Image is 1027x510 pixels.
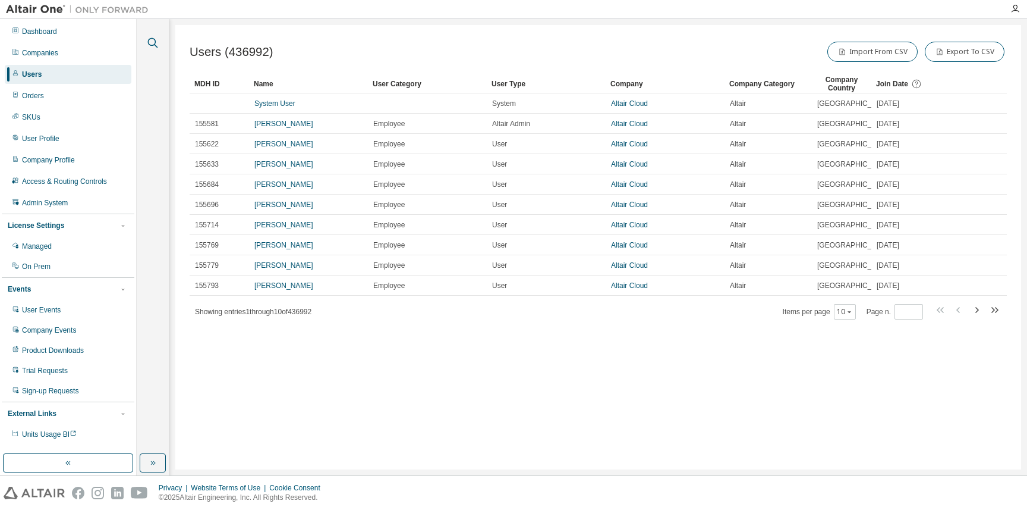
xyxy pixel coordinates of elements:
span: Altair [730,99,746,108]
span: 155696 [195,200,219,209]
span: [GEOGRAPHIC_DATA] [817,240,891,250]
span: [GEOGRAPHIC_DATA] [817,220,891,230]
span: Altair Admin [492,119,530,129]
span: User [492,240,507,250]
span: Altair [730,281,746,290]
a: Altair Cloud [611,241,648,249]
span: User [492,180,507,189]
span: [DATE] [877,159,899,169]
span: [DATE] [877,99,899,108]
img: Altair One [6,4,155,15]
span: [DATE] [877,200,899,209]
div: Company Country [817,74,867,93]
span: Altair [730,200,746,209]
span: Employee [373,200,405,209]
span: [GEOGRAPHIC_DATA] [817,281,891,290]
span: 155769 [195,240,219,250]
div: User Category [373,74,482,93]
span: 155581 [195,119,219,129]
div: Company [610,74,720,93]
div: Sign-up Requests [22,386,78,396]
a: Altair Cloud [611,140,648,148]
div: Company Category [729,74,807,93]
div: User Profile [22,134,59,143]
div: MDH ID [194,74,244,93]
a: [PERSON_NAME] [254,221,313,229]
span: 155622 [195,139,219,149]
span: User [492,281,507,290]
span: [DATE] [877,180,899,189]
span: [GEOGRAPHIC_DATA] [817,119,891,129]
span: User [492,159,507,169]
img: altair_logo.svg [4,487,65,499]
div: On Prem [22,262,51,271]
div: Events [8,284,31,294]
div: Company Profile [22,155,75,165]
div: SKUs [22,112,40,122]
a: [PERSON_NAME] [254,140,313,148]
span: [GEOGRAPHIC_DATA] [817,261,891,270]
div: Dashboard [22,27,57,36]
span: User [492,220,507,230]
span: [DATE] [877,220,899,230]
span: Users (436992) [190,45,273,59]
div: Admin System [22,198,68,208]
span: 155633 [195,159,219,169]
span: [DATE] [877,281,899,290]
a: [PERSON_NAME] [254,201,313,209]
a: [PERSON_NAME] [254,180,313,189]
a: [PERSON_NAME] [254,241,313,249]
div: Name [254,74,363,93]
span: User [492,139,507,149]
img: facebook.svg [72,487,84,499]
span: Employee [373,240,405,250]
span: 155779 [195,261,219,270]
div: Companies [22,48,58,58]
div: User Events [22,305,61,315]
span: Employee [373,180,405,189]
a: Altair Cloud [611,281,648,290]
span: [DATE] [877,139,899,149]
span: Employee [373,119,405,129]
div: External Links [8,409,56,418]
a: [PERSON_NAME] [254,281,313,290]
span: User [492,200,507,209]
div: Cookie Consent [269,483,327,493]
a: [PERSON_NAME] [254,160,313,168]
span: Items per page [783,304,856,320]
svg: Date when the user was first added or directly signed up. If the user was deleted and later re-ad... [911,79,922,89]
img: youtube.svg [131,487,148,499]
span: Employee [373,220,405,230]
span: 155793 [195,281,219,290]
div: Users [22,70,42,79]
span: Altair [730,261,746,270]
a: Altair Cloud [611,120,648,128]
span: Employee [373,139,405,149]
span: [GEOGRAPHIC_DATA] [817,99,891,108]
span: Altair [730,159,746,169]
a: Altair Cloud [611,160,648,168]
span: Altair [730,220,746,230]
span: Join Date [876,80,908,88]
a: [PERSON_NAME] [254,261,313,270]
a: System User [254,99,295,108]
div: User Type [492,74,601,93]
span: Employee [373,159,405,169]
span: [GEOGRAPHIC_DATA] [817,200,891,209]
div: Trial Requests [22,366,68,376]
div: Product Downloads [22,346,84,355]
img: instagram.svg [92,487,104,499]
a: [PERSON_NAME] [254,120,313,128]
div: Privacy [159,483,191,493]
a: Altair Cloud [611,99,648,108]
span: 155684 [195,180,219,189]
span: Altair [730,139,746,149]
div: Website Terms of Use [191,483,269,493]
span: User [492,261,507,270]
span: Units Usage BI [22,430,77,439]
span: Altair [730,240,746,250]
span: Altair [730,180,746,189]
a: Altair Cloud [611,221,648,229]
span: [GEOGRAPHIC_DATA] [817,139,891,149]
span: [DATE] [877,119,899,129]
